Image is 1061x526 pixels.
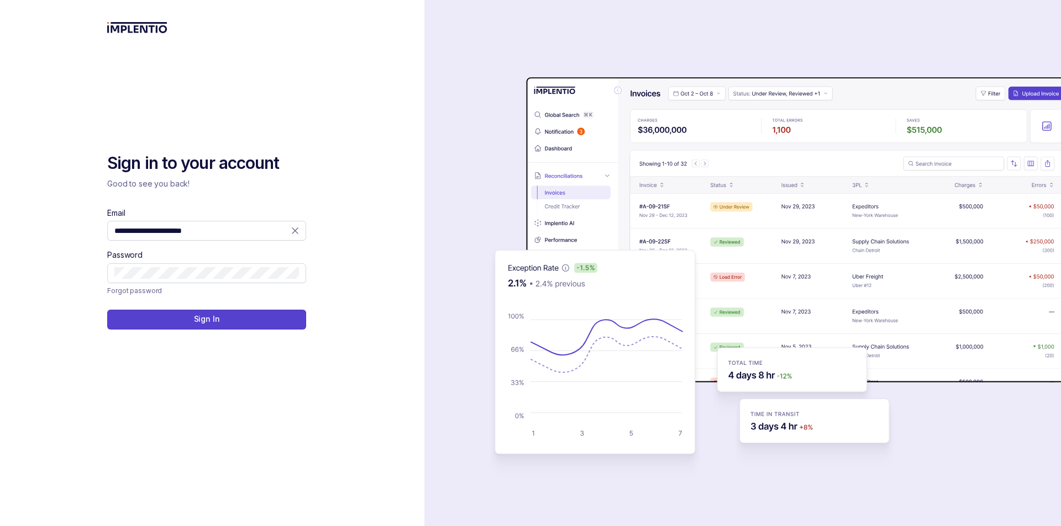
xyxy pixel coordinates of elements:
[107,22,167,33] img: logo
[107,152,306,174] h2: Sign in to your account
[107,285,162,296] p: Forgot password
[107,249,143,261] label: Password
[107,178,306,189] p: Good to see you back!
[107,310,306,330] button: Sign In
[107,208,125,219] label: Email
[107,285,162,296] a: Link Forgot password
[194,314,220,325] p: Sign In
